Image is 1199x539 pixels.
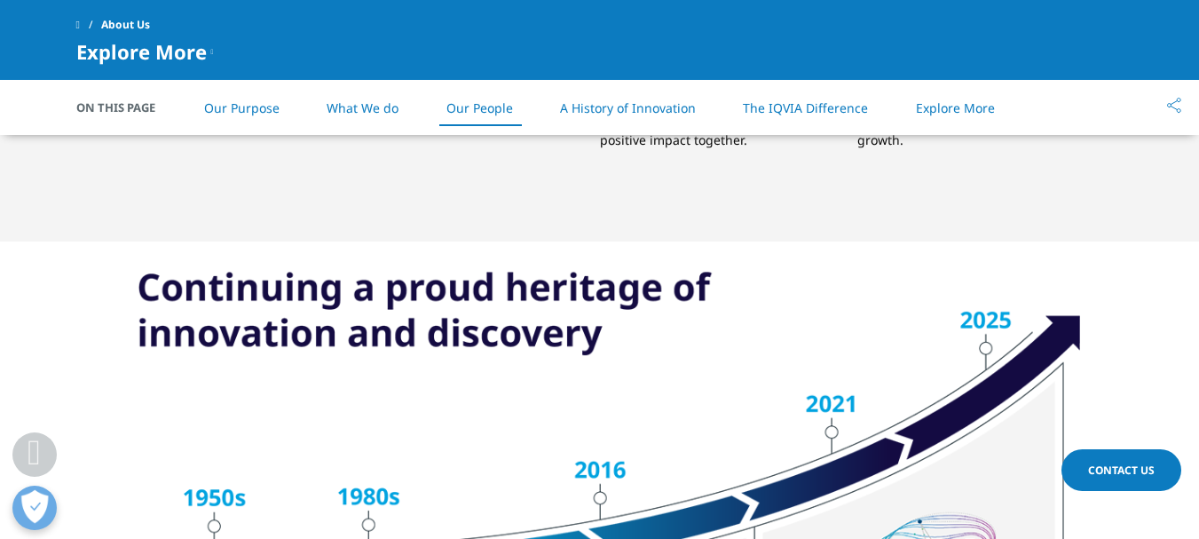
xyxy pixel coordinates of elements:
a: Contact Us [1061,449,1181,491]
a: Our People [446,99,513,116]
a: The IQVIA Difference [743,99,868,116]
a: What We do [327,99,398,116]
span: About Us [101,9,150,41]
a: Our Purpose [204,99,280,116]
span: Contact Us [1088,463,1155,478]
button: Open Preferences [12,486,57,530]
a: A History of Innovation [560,99,696,116]
span: Explore More [76,41,207,62]
a: Explore More [916,99,995,116]
span: On This Page [76,99,174,116]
